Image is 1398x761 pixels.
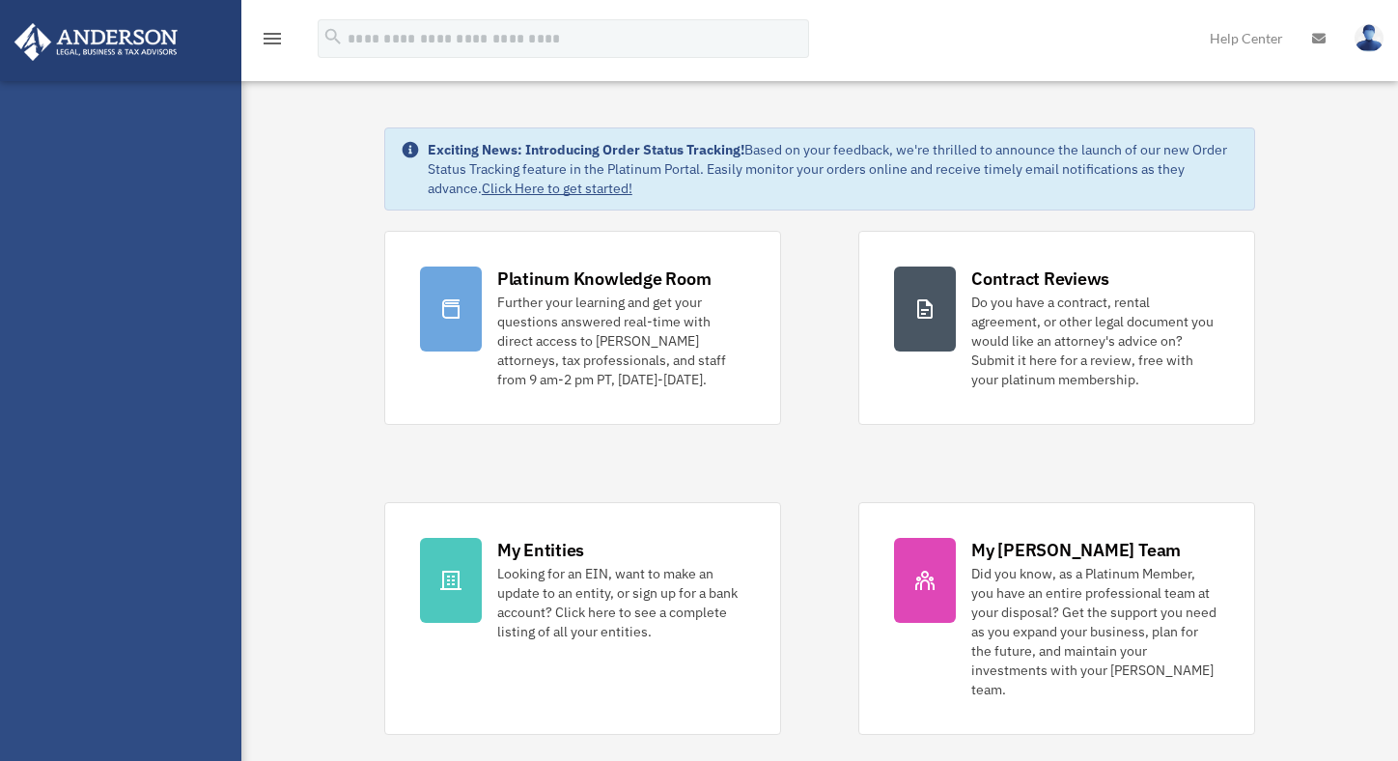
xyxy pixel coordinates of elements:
i: menu [261,27,284,50]
img: Anderson Advisors Platinum Portal [9,23,183,61]
strong: Exciting News: Introducing Order Status Tracking! [428,141,744,158]
a: Platinum Knowledge Room Further your learning and get your questions answered real-time with dire... [384,231,781,425]
div: Further your learning and get your questions answered real-time with direct access to [PERSON_NAM... [497,293,745,389]
div: Looking for an EIN, want to make an update to an entity, or sign up for a bank account? Click her... [497,564,745,641]
div: Did you know, as a Platinum Member, you have an entire professional team at your disposal? Get th... [971,564,1219,699]
a: My [PERSON_NAME] Team Did you know, as a Platinum Member, you have an entire professional team at... [858,502,1255,735]
div: Based on your feedback, we're thrilled to announce the launch of our new Order Status Tracking fe... [428,140,1239,198]
a: Contract Reviews Do you have a contract, rental agreement, or other legal document you would like... [858,231,1255,425]
a: menu [261,34,284,50]
a: Click Here to get started! [482,180,632,197]
div: Contract Reviews [971,267,1109,291]
i: search [322,26,344,47]
div: Platinum Knowledge Room [497,267,712,291]
div: My Entities [497,538,584,562]
div: Do you have a contract, rental agreement, or other legal document you would like an attorney's ad... [971,293,1219,389]
img: User Pic [1355,24,1384,52]
a: My Entities Looking for an EIN, want to make an update to an entity, or sign up for a bank accoun... [384,502,781,735]
div: My [PERSON_NAME] Team [971,538,1181,562]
